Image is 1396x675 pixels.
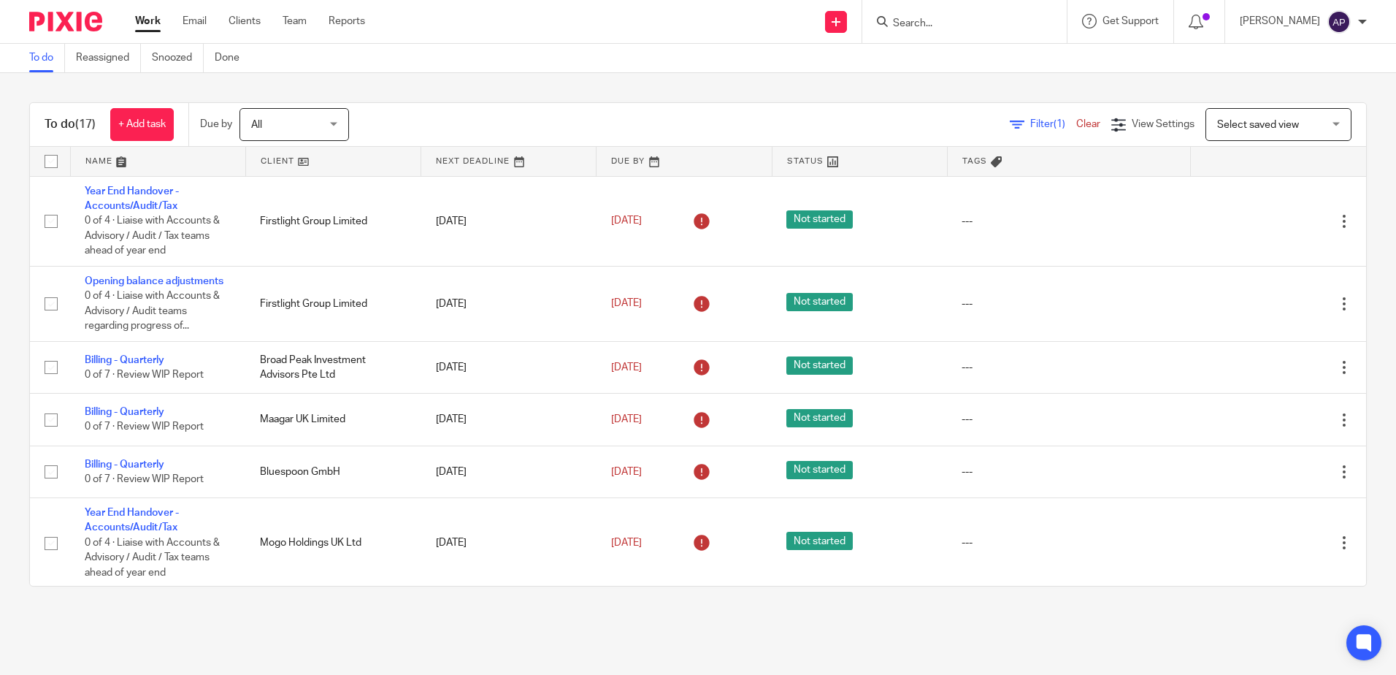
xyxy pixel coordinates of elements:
a: Billing - Quarterly [85,355,164,365]
span: Not started [786,532,853,550]
a: Year End Handover - Accounts/Audit/Tax [85,508,179,533]
span: 0 of 7 · Review WIP Report [85,370,204,380]
a: Reports [329,14,365,28]
span: [DATE] [611,216,642,226]
a: Work [135,14,161,28]
a: Opening balance adjustments [85,276,223,286]
td: Bluespoon GmbH [245,446,421,497]
td: Firstlight Group Limited [245,176,421,266]
div: --- [962,535,1176,550]
span: [DATE] [611,299,642,309]
span: Not started [786,461,853,479]
span: Not started [786,409,853,427]
td: [DATE] [421,446,597,497]
p: [PERSON_NAME] [1240,14,1320,28]
p: Due by [200,117,232,131]
a: Reassigned [76,44,141,72]
a: Clients [229,14,261,28]
span: 0 of 4 · Liaise with Accounts & Advisory / Audit teams regarding progress of... [85,291,220,331]
div: --- [962,412,1176,427]
td: Mogo Holdings UK Ltd [245,498,421,588]
span: Not started [786,356,853,375]
span: Not started [786,210,853,229]
img: svg%3E [1327,10,1351,34]
td: Maagar UK Limited [245,394,421,446]
span: Not started [786,293,853,311]
a: Clear [1076,119,1100,129]
td: [DATE] [421,341,597,393]
span: (1) [1054,119,1065,129]
td: [DATE] [421,176,597,266]
span: 0 of 4 · Liaise with Accounts & Advisory / Audit / Tax teams ahead of year end [85,216,220,256]
a: Billing - Quarterly [85,407,164,417]
a: To do [29,44,65,72]
a: Team [283,14,307,28]
span: Select saved view [1217,120,1299,130]
a: Snoozed [152,44,204,72]
span: 0 of 4 · Liaise with Accounts & Advisory / Audit / Tax teams ahead of year end [85,538,220,578]
span: All [251,120,262,130]
input: Search [891,18,1023,31]
img: Pixie [29,12,102,31]
span: 0 of 7 · Review WIP Report [85,422,204,432]
a: Done [215,44,250,72]
span: [DATE] [611,362,642,373]
a: Email [183,14,207,28]
a: Year End Handover - Accounts/Audit/Tax [85,186,179,211]
td: [DATE] [421,266,597,341]
td: Broad Peak Investment Advisors Pte Ltd [245,341,421,393]
td: [DATE] [421,394,597,446]
span: Filter [1030,119,1076,129]
div: --- [962,297,1176,311]
h1: To do [45,117,96,132]
div: --- [962,465,1176,479]
span: 0 of 7 · Review WIP Report [85,474,204,484]
td: [DATE] [421,498,597,588]
span: [DATE] [611,467,642,477]
div: --- [962,360,1176,375]
span: Tags [962,157,987,165]
span: [DATE] [611,414,642,424]
a: + Add task [110,108,174,141]
span: [DATE] [611,538,642,548]
a: Billing - Quarterly [85,459,164,470]
span: View Settings [1132,119,1194,129]
td: Firstlight Group Limited [245,266,421,341]
div: --- [962,214,1176,229]
span: Get Support [1102,16,1159,26]
span: (17) [75,118,96,130]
